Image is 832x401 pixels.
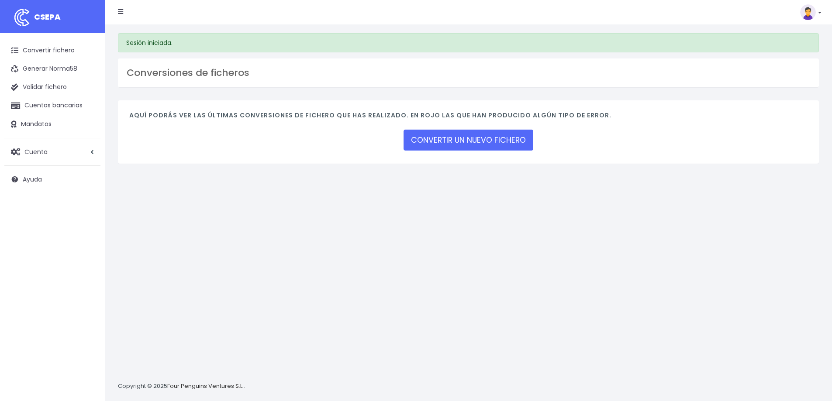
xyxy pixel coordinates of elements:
span: Ayuda [23,175,42,184]
a: Cuenta [4,143,100,161]
a: Four Penguins Ventures S.L. [167,382,244,390]
a: Ayuda [4,170,100,189]
img: logo [11,7,33,28]
a: Generar Norma58 [4,60,100,78]
span: CSEPA [34,11,61,22]
a: CONVERTIR UN NUEVO FICHERO [404,130,533,151]
p: Copyright © 2025 . [118,382,245,391]
a: Mandatos [4,115,100,134]
h4: Aquí podrás ver las últimas conversiones de fichero que has realizado. En rojo las que han produc... [129,112,808,123]
img: profile [800,4,816,20]
h3: Conversiones de ficheros [127,67,810,79]
span: Cuenta [24,147,48,156]
a: Cuentas bancarias [4,96,100,115]
div: Sesión iniciada. [118,33,819,52]
a: Convertir fichero [4,41,100,60]
a: Validar fichero [4,78,100,96]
